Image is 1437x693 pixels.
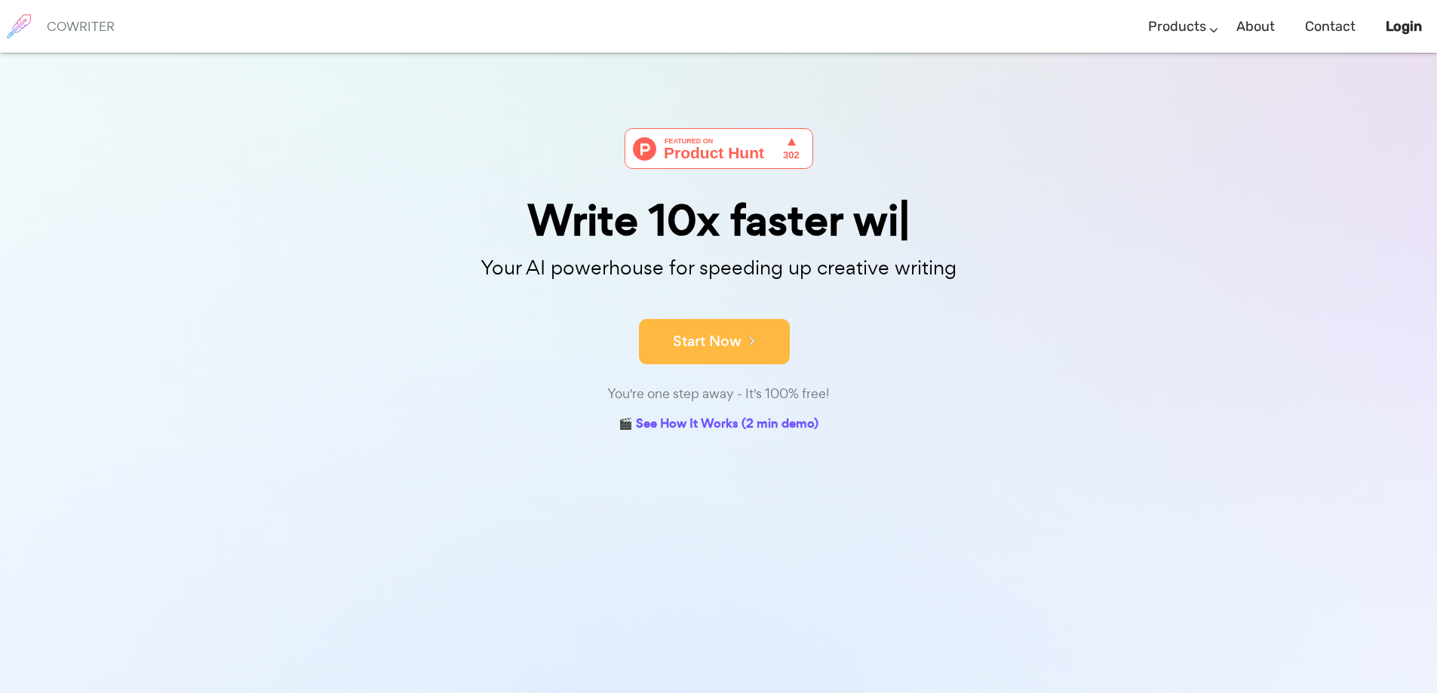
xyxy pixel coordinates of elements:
b: Login [1386,18,1422,35]
h6: COWRITER [47,20,115,33]
button: Start Now [639,319,790,364]
div: Write 10x faster wi [342,199,1096,242]
img: Cowriter - Your AI buddy for speeding up creative writing | Product Hunt [625,128,813,169]
a: About [1236,5,1275,49]
a: Products [1148,5,1206,49]
p: Your AI powerhouse for speeding up creative writing [342,252,1096,284]
a: Contact [1305,5,1356,49]
div: You're one step away - It's 100% free! [342,383,1096,405]
a: Login [1386,5,1422,49]
a: 🎬 See How It Works (2 min demo) [619,413,818,437]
